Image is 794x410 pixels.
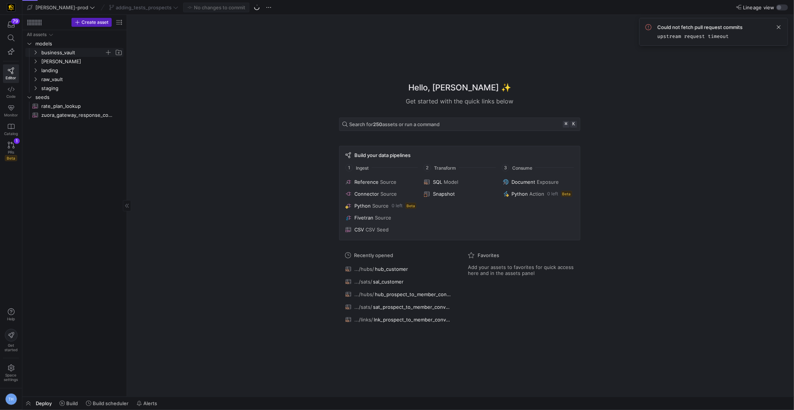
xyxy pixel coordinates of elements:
span: Document [512,179,536,185]
span: Create asset [82,20,108,25]
div: All assets [27,32,47,37]
span: rate_plan_lookup​​​​​​ [41,102,115,110]
span: 0 left [392,203,402,208]
span: CSV Seed [366,227,389,233]
span: staging [41,84,122,93]
span: Exposure [537,179,559,185]
button: Build [56,397,81,410]
div: Press SPACE to select this row. [25,48,124,57]
span: business_vault [41,48,105,57]
span: Build [66,400,78,406]
span: landing [41,66,122,75]
button: ReferenceSource [344,177,418,186]
span: Source [375,215,391,221]
div: Press SPACE to select this row. [25,66,124,75]
span: Favorites [478,252,499,258]
h1: Hello, [PERSON_NAME] ✨ [408,81,511,94]
span: .../sats/ [354,304,372,310]
span: Lineage view [743,4,775,10]
button: Snapshot [422,189,497,198]
span: Source [380,191,397,197]
span: Source [380,179,396,185]
span: .../hubs/ [354,291,374,297]
a: Editor [3,64,19,83]
span: Alerts [143,400,157,406]
a: Code [3,83,19,102]
div: Get started with the quick links below [339,97,580,106]
div: 1 [14,138,20,144]
button: Create asset [71,18,112,27]
kbd: k [570,121,577,128]
span: lnk_prospect_to_member_conversion [374,317,451,323]
div: Press SPACE to select this row. [25,57,124,66]
span: .../links/ [354,317,373,323]
span: SQL [433,179,442,185]
button: PythonAction0 leftBeta [501,189,575,198]
span: seeds [35,93,122,102]
span: sat_prospect_to_member_conversion [373,304,451,310]
button: Help [3,305,19,324]
span: Fivetran [354,215,373,221]
span: Build your data pipelines [354,152,411,158]
span: Python [354,203,371,209]
div: TH [5,393,17,405]
a: Spacesettings [3,361,19,385]
span: Search for assets or run a command [349,121,440,127]
button: CSVCSV Seed [344,225,418,234]
span: Python [512,191,528,197]
span: [PERSON_NAME]-prod [35,4,88,10]
a: Catalog [3,120,19,139]
span: Get started [4,343,17,352]
span: models [35,39,122,48]
div: Press SPACE to select this row. [25,30,124,39]
span: Beta [405,203,416,209]
span: Deploy [36,400,52,406]
a: Monitor [3,102,19,120]
button: ConnectorSource [344,189,418,198]
a: PRsBeta1 [3,139,19,164]
span: CSV [354,227,364,233]
button: .../hubs/hub_customer [344,264,453,274]
span: Editor [6,76,16,80]
a: zuora_gateway_response_codes​​​​​​ [25,110,124,119]
button: PythonSource0 leftBeta [344,201,418,210]
span: Connector [354,191,379,197]
span: hub_prospect_to_member_conversion [375,291,451,297]
span: Help [6,317,16,321]
span: [PERSON_NAME] [41,57,122,66]
span: raw_vault [41,75,122,84]
span: Monitor [4,113,18,117]
div: 79 [11,18,20,24]
span: Code [6,94,16,99]
span: Beta [561,191,572,197]
span: zuora_gateway_response_codes​​​​​​ [41,111,115,119]
div: Press SPACE to select this row. [25,39,124,48]
button: .../links/lnk_prospect_to_member_conversion [344,315,453,324]
span: sal_customer [373,279,404,285]
button: .../hubs/hub_prospect_to_member_conversion [344,289,453,299]
div: Press SPACE to select this row. [25,102,124,110]
span: Model [444,179,458,185]
code: upstream request timeout [657,33,729,39]
span: PRs [8,150,14,154]
button: Search for250assets or run a command⌘k [339,118,580,131]
img: https://storage.googleapis.com/y42-prod-data-exchange/images/uAsz27BndGEK0hZWDFeOjoxA7jCwgK9jE472... [7,4,15,11]
a: https://storage.googleapis.com/y42-prod-data-exchange/images/uAsz27BndGEK0hZWDFeOjoxA7jCwgK9jE472... [3,1,19,14]
button: FivetranSource [344,213,418,222]
span: .../hubs/ [354,266,374,272]
span: Source [372,203,389,209]
div: Press SPACE to select this row. [25,75,124,84]
button: 79 [3,18,19,31]
button: .../sats/sal_customer [344,277,453,286]
button: .../sats/sat_prospect_to_member_conversion [344,302,453,312]
span: Beta [5,155,17,161]
span: .../sats/ [354,279,372,285]
a: rate_plan_lookup​​​​​​ [25,102,124,110]
span: hub_customer [375,266,408,272]
span: Recently opened [354,252,393,258]
span: Could not fetch pull request commits [657,24,743,30]
span: Reference [354,179,379,185]
span: Catalog [4,131,18,136]
div: Press SPACE to select this row. [25,84,124,93]
button: Build scheduler [83,397,132,410]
